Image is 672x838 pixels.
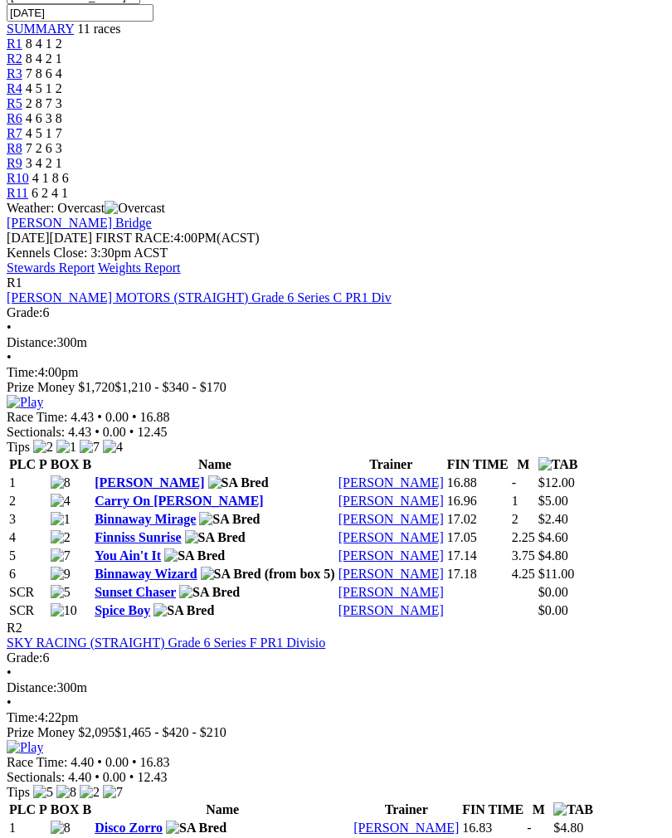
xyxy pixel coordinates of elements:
[7,425,65,439] span: Sectionals:
[7,650,43,665] span: Grade:
[26,141,62,155] span: 7 2 6 3
[7,22,74,36] a: SUMMARY
[7,680,56,694] span: Distance:
[446,493,509,509] td: 16.96
[7,440,30,454] span: Tips
[512,548,535,563] text: 3.75
[7,710,665,725] div: 4:22pm
[353,801,460,818] th: Trainer
[51,585,71,600] img: 5
[7,785,30,799] span: Tips
[51,548,71,563] img: 7
[71,410,94,424] span: 4.43
[51,603,77,618] img: 10
[26,111,62,125] span: 4 6 3 8
[7,725,665,740] div: Prize Money $2,095
[77,22,120,36] span: 11 races
[338,603,444,617] a: [PERSON_NAME]
[80,440,100,455] img: 7
[7,290,392,305] a: [PERSON_NAME] MOTORS (STRAIGHT) Grade 6 Series C PR1 Div
[7,710,38,724] span: Time:
[95,567,197,581] a: Binnaway Wizard
[179,585,240,600] img: SA Bred
[538,603,568,617] span: $0.00
[39,802,47,816] span: P
[103,770,126,784] span: 0.00
[446,456,509,473] th: FIN TIME
[95,770,100,784] span: •
[7,96,22,110] a: R5
[7,305,43,319] span: Grade:
[26,37,62,51] span: 8 4 1 2
[8,493,48,509] td: 2
[105,201,165,216] img: Overcast
[7,650,665,665] div: 6
[338,512,444,526] a: [PERSON_NAME]
[7,156,22,170] a: R9
[538,475,575,490] span: $12.00
[7,216,152,230] a: [PERSON_NAME] Bridge
[526,801,551,818] th: M
[7,141,22,155] a: R8
[7,171,29,185] a: R10
[461,801,524,818] th: FIN TIME
[103,440,123,455] img: 4
[8,548,48,564] td: 5
[7,37,22,51] a: R1
[7,186,28,200] a: R11
[95,425,100,439] span: •
[538,585,568,599] span: $0.00
[7,621,22,635] span: R2
[538,548,568,563] span: $4.80
[7,665,12,680] span: •
[51,530,71,545] img: 2
[7,680,665,695] div: 300m
[51,475,71,490] img: 8
[446,548,509,564] td: 17.14
[95,530,181,544] a: Finniss Sunrise
[33,785,53,800] img: 5
[97,410,102,424] span: •
[8,511,48,528] td: 3
[164,548,225,563] img: SA Bred
[7,365,38,379] span: Time:
[71,755,94,769] span: 4.40
[8,529,48,546] td: 4
[137,425,167,439] span: 12.45
[7,231,92,245] span: [DATE]
[538,567,574,581] span: $11.00
[7,755,67,769] span: Race Time:
[538,512,568,526] span: $2.40
[7,51,22,66] a: R2
[137,770,167,784] span: 12.43
[446,529,509,546] td: 17.05
[353,821,459,835] a: [PERSON_NAME]
[7,4,153,22] input: Select date
[26,96,62,110] span: 2 8 7 3
[82,802,91,816] span: B
[82,457,91,471] span: B
[553,821,583,835] span: $4.80
[8,602,48,619] td: SCR
[7,770,65,784] span: Sectionals:
[129,770,134,784] span: •
[7,246,665,261] div: Kennels Close: 3:30pm ACST
[51,567,71,582] img: 9
[461,820,524,836] td: 16.83
[538,457,578,472] img: TAB
[7,81,22,95] a: R4
[512,530,535,544] text: 2.25
[56,785,76,800] img: 8
[140,755,170,769] span: 16.83
[56,440,76,455] img: 1
[553,802,593,817] img: TAB
[7,275,22,290] span: R1
[8,584,48,601] td: SCR
[68,425,91,439] span: 4.43
[95,548,161,563] a: You Ain't It
[95,494,264,508] a: Carry On [PERSON_NAME]
[208,475,269,490] img: SA Bred
[185,530,246,545] img: SA Bred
